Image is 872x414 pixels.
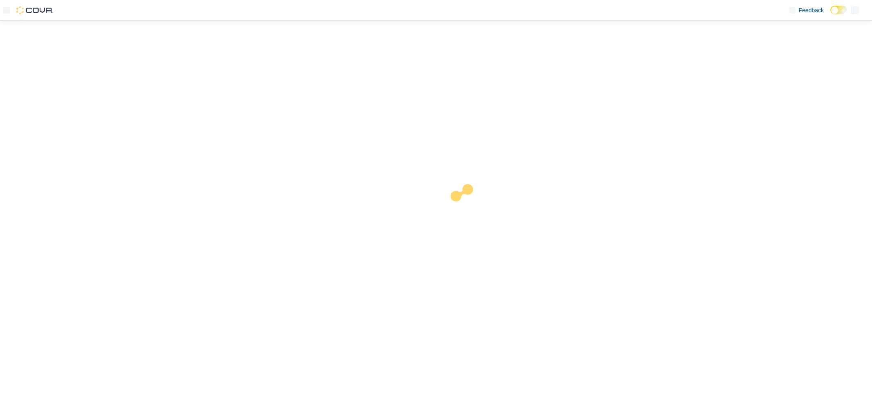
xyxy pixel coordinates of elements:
img: Cova [16,6,53,14]
input: Dark Mode [830,6,847,14]
a: Feedback [786,2,827,18]
span: Feedback [799,6,824,14]
img: cova-loader [436,178,498,239]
